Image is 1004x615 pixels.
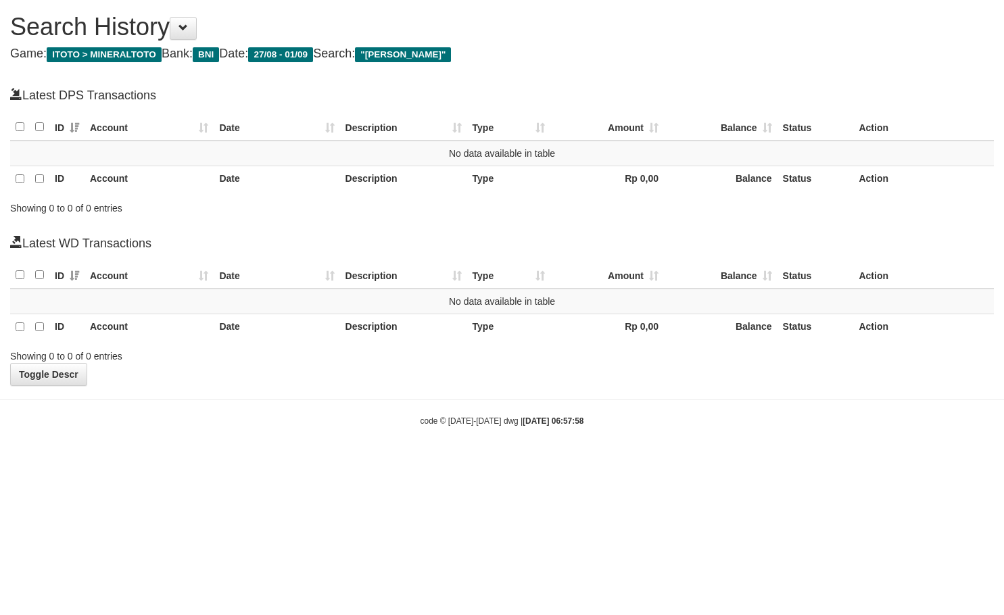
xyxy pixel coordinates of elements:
h4: Latest DPS Transactions [10,87,994,103]
th: Action [853,114,994,141]
th: Description [340,166,467,193]
th: ID [49,314,85,340]
th: Balance [664,166,778,193]
th: Description: activate to sort column ascending [340,114,467,141]
strong: [DATE] 06:57:58 [523,416,583,426]
th: Amount: activate to sort column ascending [550,262,664,289]
th: ID: activate to sort column ascending [49,114,85,141]
span: "[PERSON_NAME]" [355,47,451,62]
th: Account: activate to sort column ascending [85,262,214,289]
span: BNI [193,47,219,62]
th: Status [778,166,854,193]
th: Rp 0,00 [550,314,664,340]
th: Balance [664,314,778,340]
th: Type [467,166,551,193]
h1: Search History [10,14,994,41]
th: Description [340,314,467,340]
th: Status [778,262,854,289]
th: Action [853,314,994,340]
th: Action [853,262,994,289]
th: Balance: activate to sort column ascending [664,114,778,141]
th: Action [853,166,994,193]
td: No data available in table [10,141,994,166]
td: No data available in table [10,289,994,314]
th: Description: activate to sort column ascending [340,262,467,289]
th: Date: activate to sort column ascending [214,262,339,289]
a: Toggle Descr [10,363,87,386]
th: Status [778,314,854,340]
th: Amount: activate to sort column ascending [550,114,664,141]
small: code © [DATE]-[DATE] dwg | [421,416,584,426]
th: Type: activate to sort column ascending [467,114,551,141]
th: Date [214,166,339,193]
h4: Latest WD Transactions [10,235,994,251]
div: Showing 0 to 0 of 0 entries [10,196,408,215]
th: Account [85,166,214,193]
div: Showing 0 to 0 of 0 entries [10,344,408,363]
th: Date [214,314,339,340]
span: ITOTO > MINERALTOTO [47,47,162,62]
span: 27/08 - 01/09 [248,47,313,62]
th: Type [467,314,551,340]
th: ID: activate to sort column ascending [49,262,85,289]
th: Status [778,114,854,141]
th: Account [85,314,214,340]
th: Date: activate to sort column ascending [214,114,339,141]
h4: Game: Bank: Date: Search: [10,47,994,61]
th: Balance: activate to sort column ascending [664,262,778,289]
th: Account: activate to sort column ascending [85,114,214,141]
th: Rp 0,00 [550,166,664,193]
th: Type: activate to sort column ascending [467,262,551,289]
th: ID [49,166,85,193]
